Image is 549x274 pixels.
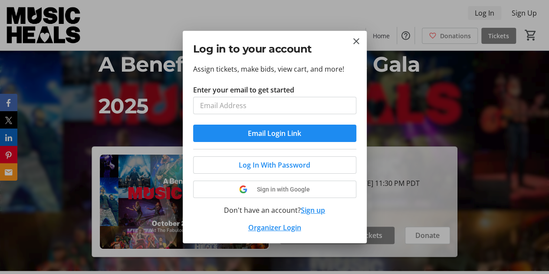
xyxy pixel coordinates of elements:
label: Enter your email to get started [193,85,294,95]
button: Email Login Link [193,125,356,142]
span: Log In With Password [239,160,310,170]
button: Sign in with Google [193,181,356,198]
span: Sign in with Google [257,186,310,193]
h2: Log in to your account [193,41,356,57]
button: Sign up [301,205,325,215]
a: Organizer Login [248,223,301,232]
span: Email Login Link [248,128,301,139]
p: Assign tickets, make bids, view cart, and more! [193,64,356,74]
button: Log In With Password [193,156,356,174]
button: Close [351,36,362,46]
div: Don't have an account? [193,205,356,215]
input: Email Address [193,97,356,114]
